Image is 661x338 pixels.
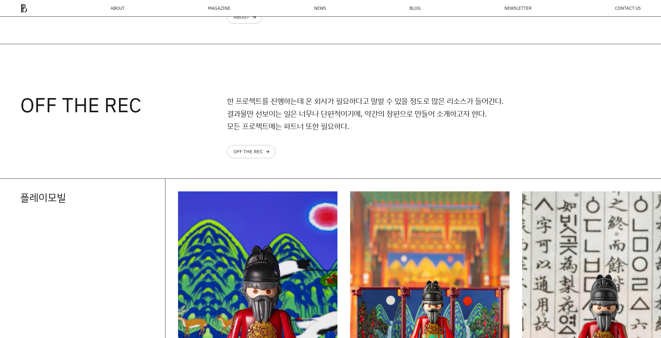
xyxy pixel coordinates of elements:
div: arrow_forward [265,149,270,154]
a: CONTACT US [615,6,641,10]
div: ABOUT [234,15,249,20]
a: BLOG [409,6,421,10]
div: MAGAZINE [208,6,230,10]
p: 한 프로젝트를 진행하는데 온 회사가 필요하다고 말할 수 있을 정도로 많은 리소스가 들어간다. 결과물만 선보이는 일은 너무나 단편적이기에, 약간의 장편으로 만들어 소개하고자 한... [227,95,574,132]
img: ba379d5522eb3.png [20,4,27,13]
h3: OFF THE REC [20,95,227,115]
a: NEWSLETTER [504,6,532,10]
a: OFF THE RECarrow_forward [227,145,276,158]
a: NEWS [314,6,326,10]
a: 플레이모빌 [20,191,66,204]
div: OFF THE REC [234,149,263,154]
a: ABOUT [110,6,125,10]
a: ABOUTarrow_forward [227,10,262,24]
div: arrow_forward [252,15,257,20]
